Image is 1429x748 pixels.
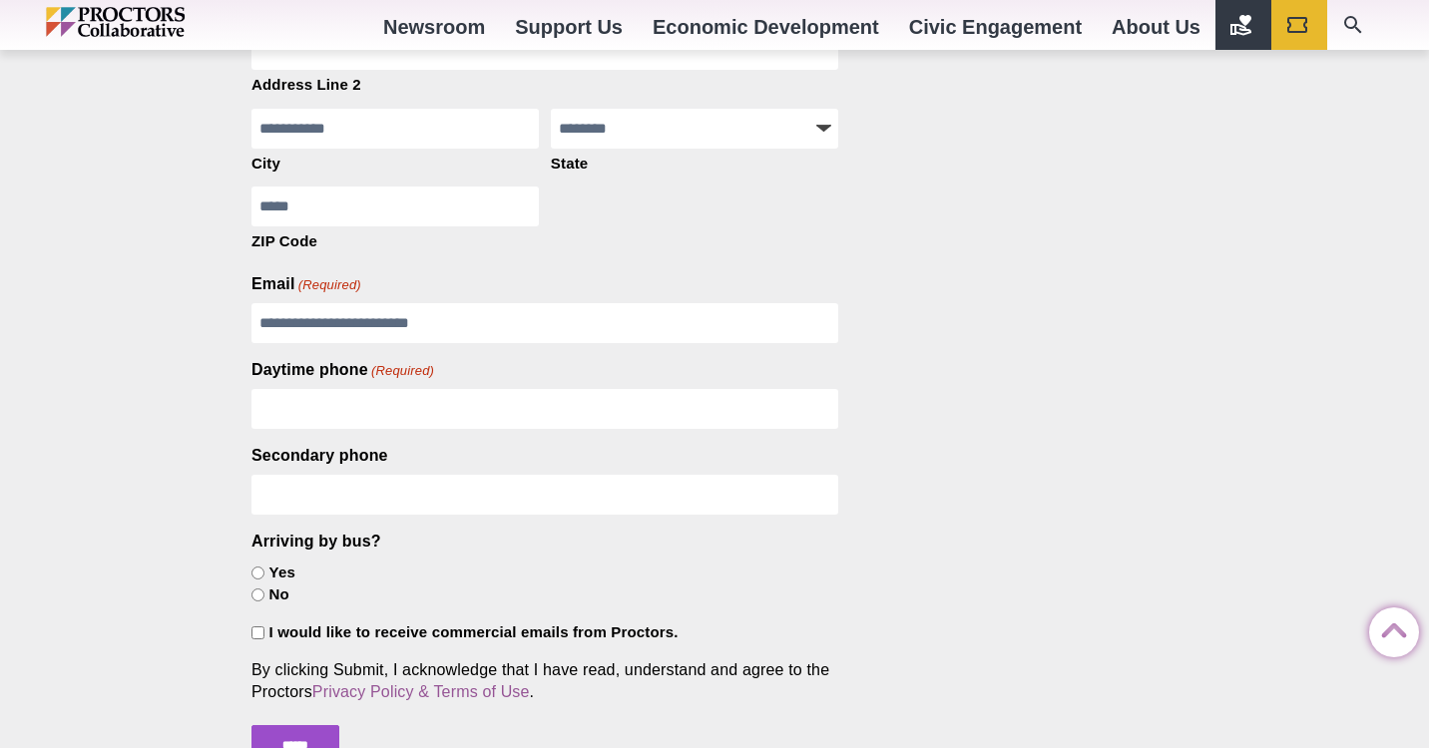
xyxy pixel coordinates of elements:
[269,584,289,605] label: No
[251,359,434,381] label: Daytime phone
[1369,608,1409,648] a: Back to Top
[269,562,295,583] label: Yes
[251,273,361,295] label: Email
[296,276,361,294] span: (Required)
[251,70,838,96] label: Address Line 2
[369,362,434,380] span: (Required)
[251,445,388,467] label: Secondary phone
[312,683,530,700] a: Privacy Policy & Terms of Use
[551,149,838,175] label: State
[251,531,381,553] legend: Arriving by bus?
[251,659,838,703] div: By clicking Submit, I acknowledge that I have read, understand and agree to the Proctors .
[46,7,270,37] img: Proctors logo
[251,226,539,252] label: ZIP Code
[269,622,679,643] label: I would like to receive commercial emails from Proctors.
[251,149,539,175] label: City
